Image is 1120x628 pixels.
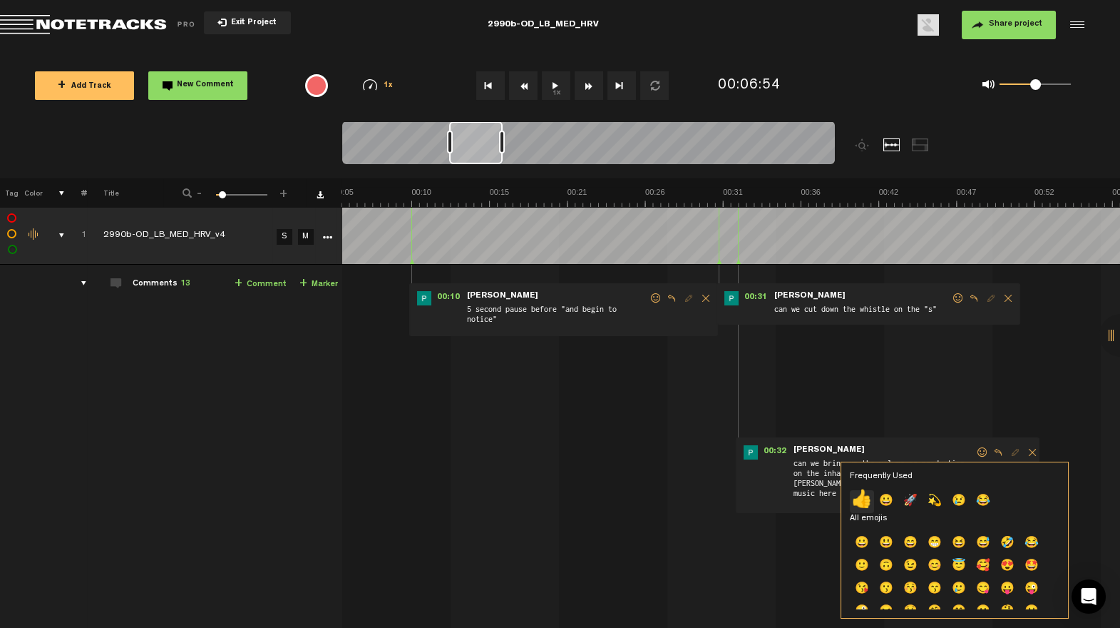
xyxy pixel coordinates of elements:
[45,228,67,243] div: comments, stamps & drawings
[680,293,697,303] span: Edit comment
[509,71,538,100] button: Rewind
[431,291,466,305] span: 00:10
[923,490,947,513] p: 💫
[792,457,975,507] span: can we bring up the volume or production on the inhale so it stands out a littl [PERSON_NAME]; ge...
[947,490,971,513] p: 😢
[1019,601,1044,624] p: 🤐
[744,445,758,460] img: ACg8ocK2_7AM7z2z6jSroFv8AAIBqvSsYiLxF7dFzk16-E4UVv09gA=s96-c
[995,532,1019,555] p: 🤣
[947,578,971,601] p: 🥲
[898,532,923,555] li: 😄
[417,291,431,305] img: ACg8ocK2_7AM7z2z6jSroFv8AAIBqvSsYiLxF7dFzk16-E4UVv09gA=s96-c
[575,71,603,100] button: Fast Forward
[227,19,277,27] span: Exit Project
[898,490,923,513] li: 🚀
[148,71,247,100] button: New Comment
[898,578,923,601] p: 😚
[792,445,866,455] span: [PERSON_NAME]
[850,490,874,513] p: 👍
[640,71,669,100] button: Loop
[971,555,995,578] p: 🥰
[989,20,1042,29] span: Share project
[277,229,292,245] a: S
[65,207,87,265] td: Click to change the order number 1
[204,11,291,34] button: Exit Project
[874,601,898,624] p: 😝
[874,555,898,578] p: 🙃
[87,178,163,207] th: Title
[305,74,328,97] div: {{ tooltip_message }}
[317,191,324,198] a: Download comments
[962,11,1056,39] button: Share project
[995,601,1019,624] p: 🤔
[235,278,242,290] span: +
[320,230,334,243] a: More
[990,447,1007,457] span: Reply to comment
[1019,532,1044,555] p: 😂
[947,601,971,624] p: 🤭
[278,187,289,196] span: +
[898,555,923,578] li: 😉
[947,555,971,578] p: 😇
[971,532,995,555] p: 😅
[965,293,982,303] span: Reply to comment
[1024,447,1041,457] span: Delete comment
[739,291,773,305] span: 00:31
[718,76,781,96] div: 00:06:54
[850,532,874,555] p: 😀
[874,578,898,601] p: 😗
[850,555,874,578] p: 🙂
[850,513,1059,525] div: All emojis
[103,229,289,243] div: Click to edit the title
[773,303,951,318] span: can we cut down the whistle on the "s"
[21,178,43,207] th: Color
[773,291,847,301] span: [PERSON_NAME]
[947,532,971,555] li: 😆
[918,14,939,36] img: ACg8ocLu3IjZ0q4g3Sv-67rBggf13R-7caSq40_txJsJBEcwv2RmFg=s96-c
[1019,578,1044,601] li: 😜
[35,71,134,100] button: +Add Track
[466,303,649,330] span: 5 second pause before "and begin to notice"
[133,278,190,290] div: Comments
[58,83,111,91] span: Add Track
[923,578,947,601] p: 😙
[995,555,1019,578] p: 😍
[476,71,505,100] button: Go to beginning
[235,276,287,293] a: Comment
[194,187,205,196] span: -
[898,601,923,624] p: 🤑
[299,278,307,290] span: +
[1000,293,1017,303] span: Delete comment
[971,490,995,513] p: 😂
[697,293,714,303] span: Delete comment
[850,601,874,624] p: 🤪
[299,276,338,293] a: Marker
[363,79,377,91] img: speedometer.svg
[1072,579,1106,614] div: Open Intercom Messenger
[758,445,792,460] span: 00:32
[384,82,394,90] span: 1x
[43,207,65,265] td: comments, stamps & drawings
[607,71,636,100] button: Go to end
[995,578,1019,601] li: 😛
[466,291,540,301] span: [PERSON_NAME]
[1019,555,1044,578] li: 🤩
[663,293,680,303] span: Reply to comment
[923,555,947,578] li: 😊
